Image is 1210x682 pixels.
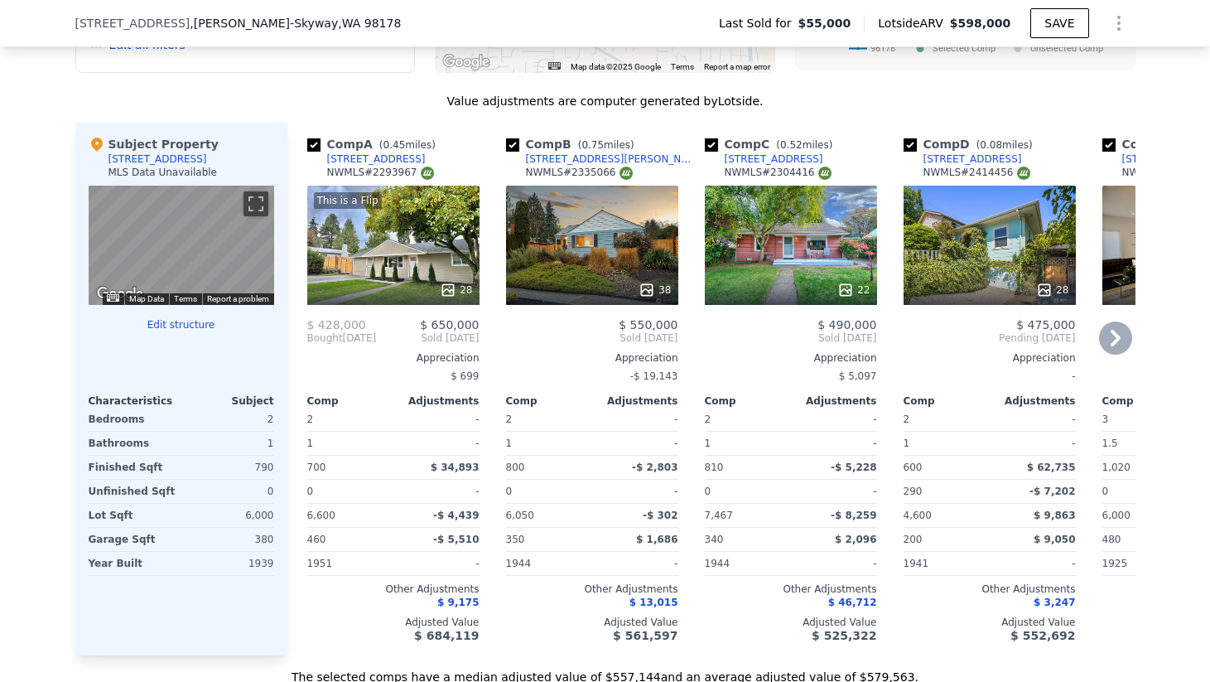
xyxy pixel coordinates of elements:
[129,293,164,305] button: Map Data
[397,432,480,455] div: -
[327,152,426,166] div: [STREET_ADDRESS]
[904,331,1076,345] span: Pending [DATE]
[705,552,788,575] div: 1944
[835,534,876,545] span: $ 2,096
[108,166,218,179] div: MLS Data Unavailable
[980,139,1002,151] span: 0.08
[93,283,147,305] img: Google
[89,186,274,305] div: Street View
[595,432,678,455] div: -
[798,15,851,31] span: $55,000
[1102,414,1109,425] span: 3
[1102,432,1185,455] div: 1.5
[671,62,694,71] a: Terms (opens in new tab)
[1036,282,1068,298] div: 28
[89,136,219,152] div: Subject Property
[75,93,1135,109] div: Value adjustments are computer generated by Lotside .
[705,510,733,521] span: 7,467
[1030,8,1088,38] button: SAVE
[327,166,434,180] div: NWMLS # 2293967
[904,462,923,473] span: 600
[794,480,877,503] div: -
[506,486,513,497] span: 0
[414,629,479,642] span: $ 684,119
[933,43,995,54] text: Selected Comp
[526,152,698,166] div: [STREET_ADDRESS][PERSON_NAME]
[506,394,592,408] div: Comp
[725,166,832,180] div: NWMLS # 2304416
[397,480,480,503] div: -
[506,331,678,345] span: Sold [DATE]
[828,597,877,608] span: $ 46,712
[526,166,633,180] div: NWMLS # 2335066
[705,351,877,365] div: Appreciation
[950,17,1011,30] span: $598,000
[433,510,479,521] span: -$ 4,439
[904,394,990,408] div: Comp
[89,186,274,305] div: Map
[439,51,494,73] a: Open this area in Google Maps (opens a new window)
[243,191,268,216] button: Toggle fullscreen view
[1102,394,1188,408] div: Comp
[89,318,274,331] button: Edit structure
[506,534,525,545] span: 350
[837,282,870,298] div: 22
[904,552,986,575] div: 1941
[704,62,770,71] a: Report a map error
[307,462,326,473] span: 700
[870,43,895,54] text: 98178
[307,331,343,345] span: Bought
[619,167,633,180] img: NWMLS Logo
[719,15,798,31] span: Last Sold for
[904,510,932,521] span: 4,600
[185,552,274,575] div: 1939
[705,462,724,473] span: 810
[705,486,711,497] span: 0
[174,294,197,303] a: Terms (opens in new tab)
[307,432,390,455] div: 1
[993,408,1076,431] div: -
[89,528,178,551] div: Garage Sqft
[506,152,698,166] a: [STREET_ADDRESS][PERSON_NAME]
[705,152,823,166] a: [STREET_ADDRESS]
[307,552,390,575] div: 1951
[1030,43,1103,54] text: Unselected Comp
[970,139,1039,151] span: ( miles)
[397,552,480,575] div: -
[89,408,178,431] div: Bedrooms
[307,394,393,408] div: Comp
[791,394,877,408] div: Adjustments
[433,534,479,545] span: -$ 5,510
[506,552,589,575] div: 1944
[108,152,207,166] div: [STREET_ADDRESS]
[89,504,178,527] div: Lot Sqft
[613,629,677,642] span: $ 561,597
[185,528,274,551] div: 380
[307,414,314,425] span: 2
[705,331,877,345] span: Sold [DATE]
[630,370,678,382] span: -$ 19,143
[632,462,677,473] span: -$ 2,803
[548,62,560,70] button: Keyboard shortcuts
[818,167,832,180] img: NWMLS Logo
[1010,629,1075,642] span: $ 552,692
[595,480,678,503] div: -
[1102,552,1185,575] div: 1925
[993,432,1076,455] div: -
[595,408,678,431] div: -
[592,394,678,408] div: Adjustments
[93,283,147,305] a: Open this area in Google Maps (opens a new window)
[190,15,401,31] span: , [PERSON_NAME]-Skyway
[185,456,274,479] div: 790
[506,616,678,629] div: Adjusted Value
[506,414,513,425] span: 2
[839,370,877,382] span: $ 5,097
[89,480,178,503] div: Unfinished Sqft
[185,480,274,503] div: 0
[1102,486,1109,497] span: 0
[440,282,472,298] div: 28
[794,408,877,431] div: -
[1016,318,1075,331] span: $ 475,000
[904,351,1076,365] div: Appreciation
[1034,597,1075,608] span: $ 3,247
